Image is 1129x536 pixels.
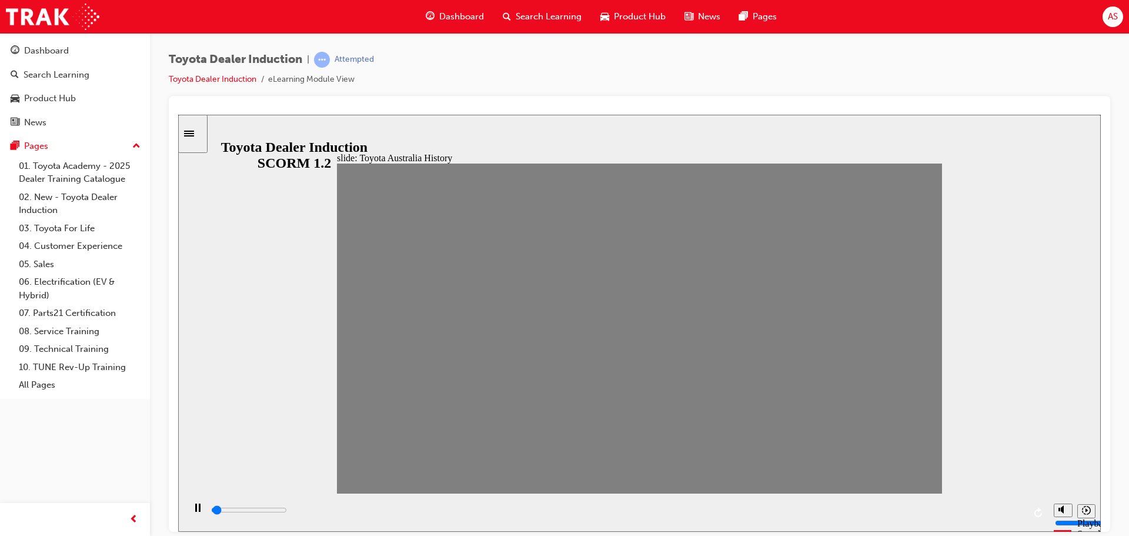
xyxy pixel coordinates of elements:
span: news-icon [684,9,693,24]
a: 10. TUNE Rev-Up Training [14,358,145,377]
div: Search Learning [24,68,89,82]
button: Pause (Ctrl+Alt+P) [6,388,26,408]
span: Toyota Dealer Induction [169,53,302,66]
div: playback controls [6,379,870,417]
a: Product Hub [5,88,145,109]
div: News [24,116,46,129]
div: Pages [24,139,48,153]
a: search-iconSearch Learning [493,5,591,29]
span: prev-icon [129,512,138,527]
button: Pages [5,135,145,157]
span: News [698,10,720,24]
a: pages-iconPages [730,5,786,29]
span: AS [1108,10,1118,24]
a: All Pages [14,376,145,394]
input: volume [877,404,953,413]
span: car-icon [600,9,609,24]
a: car-iconProduct Hub [591,5,675,29]
a: 03. Toyota For Life [14,219,145,238]
button: DashboardSearch LearningProduct HubNews [5,38,145,135]
button: AS [1103,6,1123,27]
a: 06. Electrification (EV & Hybrid) [14,273,145,304]
a: 01. Toyota Academy - 2025 Dealer Training Catalogue [14,157,145,188]
a: 07. Parts21 Certification [14,304,145,322]
span: Pages [753,10,777,24]
span: up-icon [132,139,141,154]
span: Product Hub [614,10,666,24]
span: Dashboard [439,10,484,24]
div: Playback Speed [899,404,917,425]
img: Trak [6,4,99,30]
span: guage-icon [426,9,435,24]
input: slide progress [33,391,109,400]
span: search-icon [11,70,19,81]
div: misc controls [870,379,917,417]
a: Search Learning [5,64,145,86]
button: Playback speed [899,389,917,404]
a: 02. New - Toyota Dealer Induction [14,188,145,219]
span: Search Learning [516,10,582,24]
span: news-icon [11,118,19,128]
span: car-icon [11,94,19,104]
a: News [5,112,145,134]
span: | [307,53,309,66]
a: guage-iconDashboard [416,5,493,29]
span: guage-icon [11,46,19,56]
div: Product Hub [24,92,76,105]
a: 04. Customer Experience [14,237,145,255]
span: pages-icon [11,141,19,152]
a: Dashboard [5,40,145,62]
span: search-icon [503,9,511,24]
a: 08. Service Training [14,322,145,341]
div: Attempted [335,54,374,65]
li: eLearning Module View [268,73,355,86]
a: 05. Sales [14,255,145,274]
a: 09. Technical Training [14,340,145,358]
div: Dashboard [24,44,69,58]
span: pages-icon [739,9,748,24]
a: news-iconNews [675,5,730,29]
a: Toyota Dealer Induction [169,74,256,84]
button: Mute (Ctrl+Alt+M) [876,389,894,402]
span: learningRecordVerb_ATTEMPT-icon [314,52,330,68]
button: Replay (Ctrl+Alt+R) [852,389,870,407]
